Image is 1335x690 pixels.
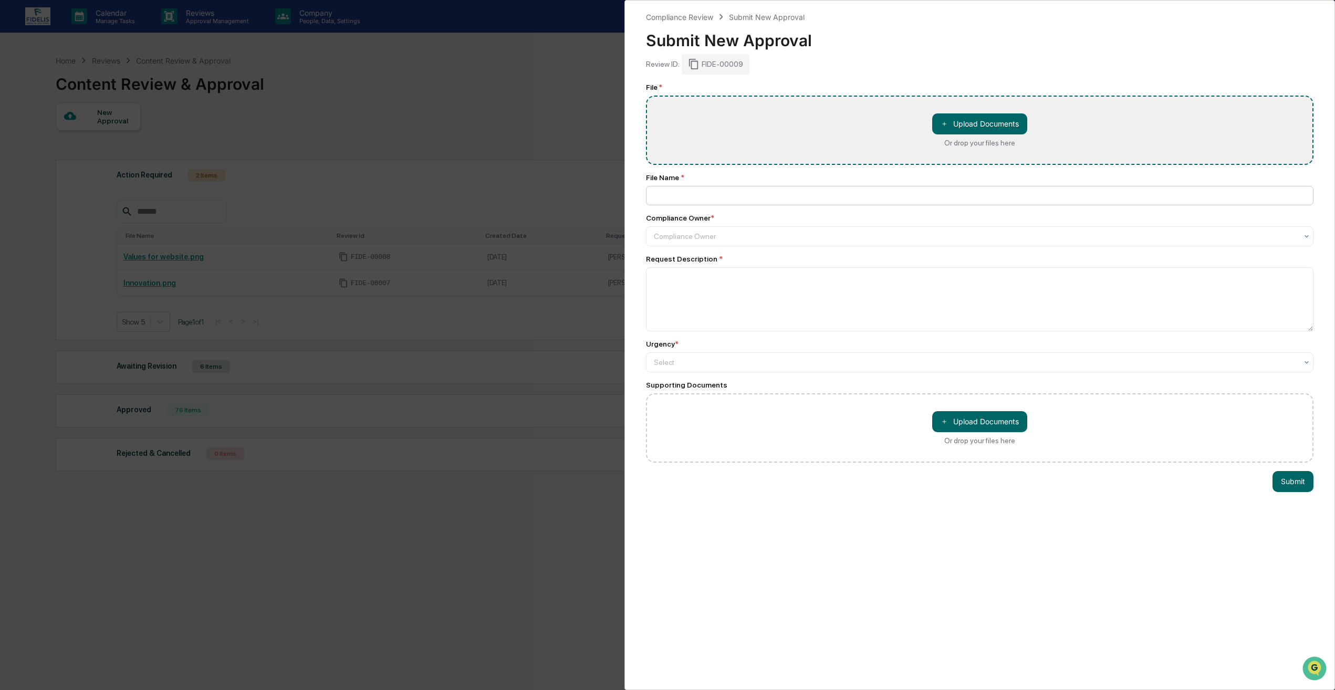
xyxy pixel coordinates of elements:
span: ＋ [941,416,948,426]
button: Start new chat [179,83,191,96]
div: Start new chat [36,80,172,91]
div: Compliance Owner [646,214,714,222]
span: Preclearance [21,132,68,143]
button: Submit [1273,471,1313,492]
span: Data Lookup [21,152,66,163]
a: Powered byPylon [74,177,127,186]
div: Or drop your files here [944,139,1015,147]
span: Pylon [105,178,127,186]
div: Review ID: [646,60,680,68]
iframe: Open customer support [1301,655,1330,684]
a: 🔎Data Lookup [6,148,70,167]
div: Submit New Approval [646,23,1313,50]
div: We're available if you need us! [36,91,133,99]
div: Request Description [646,255,1313,263]
span: Attestations [87,132,130,143]
div: Submit New Approval [729,13,805,22]
button: Or drop your files here [932,411,1027,432]
div: Supporting Documents [646,381,1313,389]
div: FIDE-00009 [682,54,749,74]
div: Urgency [646,340,679,348]
div: File [646,83,1313,91]
img: 1746055101610-c473b297-6a78-478c-a979-82029cc54cd1 [11,80,29,99]
a: 🖐️Preclearance [6,128,72,147]
span: ＋ [941,119,948,129]
a: 🗄️Attestations [72,128,134,147]
div: Compliance Review [646,13,713,22]
button: Or drop your files here [932,113,1027,134]
div: 🖐️ [11,133,19,142]
div: 🗄️ [76,133,85,142]
p: How can we help? [11,22,191,39]
div: Or drop your files here [944,436,1015,445]
div: File Name [646,173,1313,182]
div: 🔎 [11,153,19,162]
